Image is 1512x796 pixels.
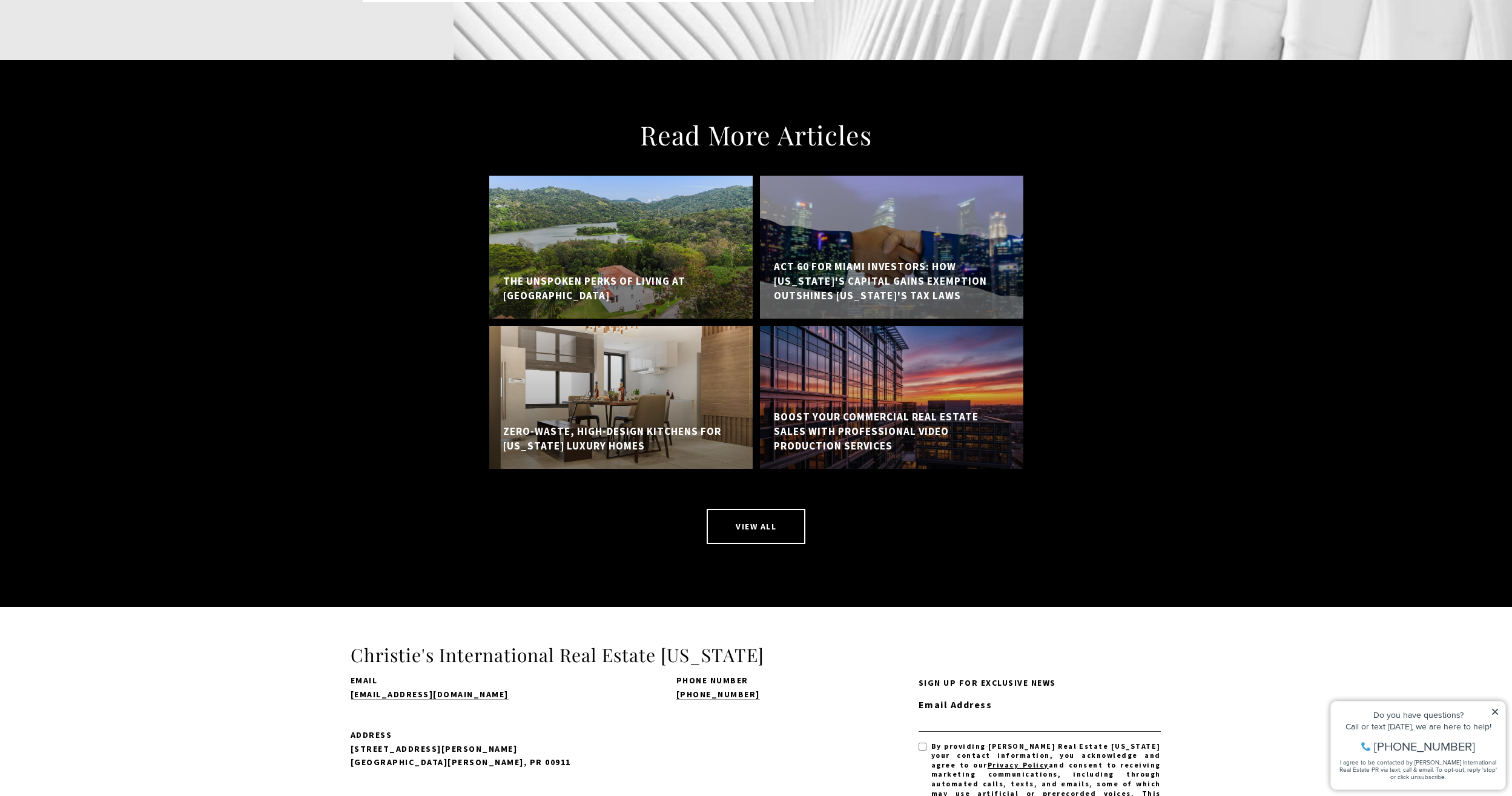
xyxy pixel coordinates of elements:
[50,57,151,69] span: [PHONE_NUMBER]
[351,689,509,700] a: send an email to admin@cirepr.com
[13,27,175,36] div: Do you have questions?
[351,728,593,741] p: Address
[774,260,1009,303] h5: Act 60 for Miami Investors: How [US_STATE]'s Capital Gains Exemption Outshines [US_STATE]'s Tax Laws
[503,425,739,454] h5: Zero-Waste, High-Design Kitchens for [US_STATE] Luxury Homes
[351,643,1162,667] h3: Christie's International Real Estate [US_STATE]
[919,697,1161,713] label: Email Address
[676,689,760,700] a: call (939) 337-3000
[15,75,173,98] span: I agree to be contacted by [PERSON_NAME] International Real Estate PR via text, call & email. To ...
[489,326,753,469] a: Modern dining room with wooden furniture. Zero-Waste, High-Design Kitchens for [US_STATE] Luxury ...
[13,39,175,47] div: Call or text [DATE], we are here to help!
[919,676,1161,689] p: Sign up for exclusive news
[676,676,919,685] p: Phone Number
[760,176,1023,319] a: Act 60 for Miami Investors: How Puerto Rico's Capital Gains Exemption Outshines Florida's Tax Law...
[351,742,593,755] div: [STREET_ADDRESS][PERSON_NAME]
[919,743,926,751] input: By providing Christie's Real Estate Puerto Rico your contact information, you acknowledge and agr...
[760,326,1023,469] a: Modern glass buildings reflecting colorful sunset Boost Your Commercial Real Estate Sales with Pr...
[489,176,753,319] a: The Unspoken Perks of Living at Emerald Lake Plantation The Unspoken Perks of Living at [GEOGRAPH...
[351,676,593,685] p: Email
[774,410,1009,453] h5: Boost Your Commercial Real Estate Sales with Professional Video Production Services
[351,757,571,768] span: [GEOGRAPHIC_DATA][PERSON_NAME], PR 00911
[503,274,739,303] h5: The Unspoken Perks of Living at [GEOGRAPHIC_DATA]
[988,760,1049,769] a: Privacy Policy - open in a new tab
[707,509,805,544] a: View All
